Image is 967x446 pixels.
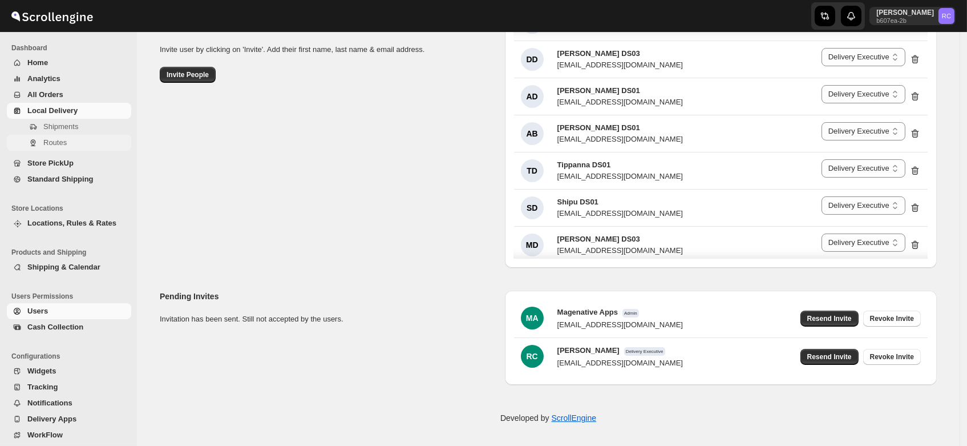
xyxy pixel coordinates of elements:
[11,43,131,53] span: Dashboard
[27,399,72,407] span: Notifications
[7,71,131,87] button: Analytics
[43,138,67,147] span: Routes
[557,160,611,169] span: Tippanna DS01
[7,87,131,103] button: All Orders
[557,123,640,132] span: [PERSON_NAME] DS01
[557,245,683,256] div: [EMAIL_ADDRESS][DOMAIN_NAME]
[7,411,131,427] button: Delivery Apps
[7,427,131,443] button: WorkFlow
[27,323,83,331] span: Cash Collection
[27,175,94,183] span: Standard Shipping
[160,291,496,302] h2: Pending Invites
[27,159,74,167] span: Store PickUp
[870,314,914,323] span: Revoke Invite
[27,415,76,423] span: Delivery Apps
[557,235,640,243] span: [PERSON_NAME] DS03
[7,215,131,231] button: Locations, Rules & Rates
[557,59,683,71] div: [EMAIL_ADDRESS][DOMAIN_NAME]
[160,314,496,325] p: Invitation has been sent. Still not accepted by the users.
[9,2,95,30] img: ScrollEngine
[557,346,620,355] span: [PERSON_NAME]
[27,367,56,375] span: Widgets
[7,363,131,379] button: Widgets
[27,219,116,227] span: Locations, Rules & Rates
[521,196,544,219] div: SD
[557,357,683,369] div: [EMAIL_ADDRESS][DOMAIN_NAME]
[521,345,544,368] div: RC
[27,263,100,271] span: Shipping & Calendar
[521,234,544,256] div: MD
[7,379,131,395] button: Tracking
[27,431,63,439] span: WorkFlow
[521,307,544,330] div: MA
[167,70,209,79] span: Invite People
[624,347,665,356] span: Delivery Executive
[11,292,131,301] span: Users Permissions
[27,307,48,315] span: Users
[551,413,596,423] a: ScrollEngine
[557,198,598,206] span: Shipu DS01
[521,159,544,182] div: TD
[43,122,78,131] span: Shipments
[7,55,131,71] button: Home
[27,383,58,391] span: Tracking
[11,204,131,213] span: Store Locations
[807,352,852,361] span: Resend Invite
[27,106,78,115] span: Local Delivery
[521,48,544,71] div: DD
[557,171,683,182] div: [EMAIL_ADDRESS][DOMAIN_NAME]
[938,8,954,24] span: Rahul Chopra
[863,311,921,327] button: Revoke Invite
[160,44,496,55] p: Invite user by clicking on 'Invite'. Add their first name, last name & email address.
[942,13,951,19] text: RC
[869,7,956,25] button: User menu
[870,352,914,361] span: Revoke Invite
[7,119,131,135] button: Shipments
[7,395,131,411] button: Notifications
[7,135,131,151] button: Routes
[557,97,683,108] div: [EMAIL_ADDRESS][DOMAIN_NAME]
[7,319,131,335] button: Cash Collection
[807,314,852,323] span: Resend Invite
[876,8,934,17] p: [PERSON_NAME]
[500,412,596,424] p: Developed by
[521,122,544,145] div: AB
[876,17,934,24] p: b607ea-2b
[557,208,683,219] div: [EMAIL_ADDRESS][DOMAIN_NAME]
[27,74,60,83] span: Analytics
[557,319,683,331] div: [EMAIL_ADDRESS][DOMAIN_NAME]
[557,49,640,58] span: [PERSON_NAME] DS03
[160,67,216,83] button: Invite People
[521,85,544,108] div: AD
[151,17,946,389] div: All customers
[7,303,131,319] button: Users
[800,349,859,365] button: Resend Invite
[11,248,131,257] span: Products and Shipping
[11,352,131,361] span: Configurations
[557,86,640,95] span: [PERSON_NAME] DS01
[27,90,63,99] span: All Orders
[800,311,859,327] button: Resend Invite
[622,309,639,318] span: Admin
[557,134,683,145] div: [EMAIL_ADDRESS][DOMAIN_NAME]
[7,259,131,275] button: Shipping & Calendar
[27,58,48,67] span: Home
[557,308,618,316] span: Magenative Apps
[863,349,921,365] button: Revoke Invite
